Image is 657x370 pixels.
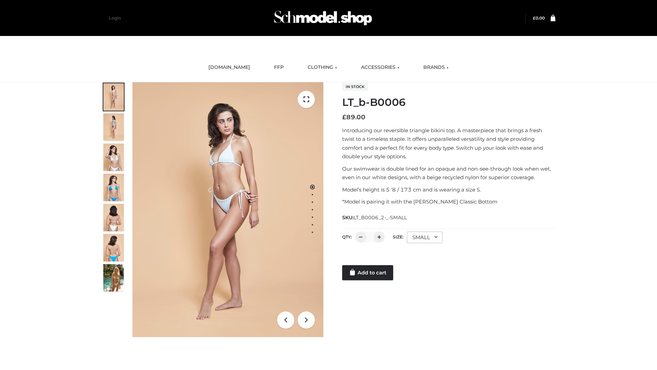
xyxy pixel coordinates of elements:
[533,15,545,21] bdi: 0.00
[342,234,352,239] label: QTY:
[103,113,124,141] img: ArielClassicBikiniTop_CloudNine_AzureSky_OW114ECO_2-scaled.jpg
[533,15,536,21] span: £
[103,204,124,231] img: ArielClassicBikiniTop_CloudNine_AzureSky_OW114ECO_7-scaled.jpg
[342,213,408,222] span: SKU:
[407,232,442,243] div: SMALL
[103,174,124,201] img: ArielClassicBikiniTop_CloudNine_AzureSky_OW114ECO_4-scaled.jpg
[353,214,407,221] span: LT_B0006_2-_-SMALL
[269,60,289,75] a: FFP
[272,4,374,32] img: Schmodel Admin 964
[103,83,124,111] img: ArielClassicBikiniTop_CloudNine_AzureSky_OW114ECO_1-scaled.jpg
[533,15,545,21] a: £0.00
[103,144,124,171] img: ArielClassicBikiniTop_CloudNine_AzureSky_OW114ECO_3-scaled.jpg
[342,164,555,182] p: Our swimwear is double lined for an opaque and non-see-through look when wet, even in our white d...
[393,234,403,239] label: Size:
[103,234,124,261] img: ArielClassicBikiniTop_CloudNine_AzureSky_OW114ECO_8-scaled.jpg
[342,83,368,91] span: In stock
[342,113,365,121] bdi: 89.00
[356,60,404,75] a: ACCESSORIES
[342,126,555,161] p: Introducing our reversible triangle bikini top. A masterpiece that brings a fresh twist to a time...
[302,60,342,75] a: CLOTHING
[342,113,346,121] span: £
[109,15,121,21] a: Login
[342,96,555,109] h1: LT_b-B0006
[342,265,393,280] a: Add to cart
[342,185,555,194] p: Model’s height is 5 ‘8 / 173 cm and is wearing a size S.
[132,82,323,337] img: ArielClassicBikiniTop_CloudNine_AzureSky_OW114ECO_1
[103,264,124,292] img: Arieltop_CloudNine_AzureSky2.jpg
[418,60,454,75] a: BRANDS
[342,197,555,206] p: *Model is pairing it with the [PERSON_NAME] Classic Bottom
[203,60,255,75] a: [DOMAIN_NAME]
